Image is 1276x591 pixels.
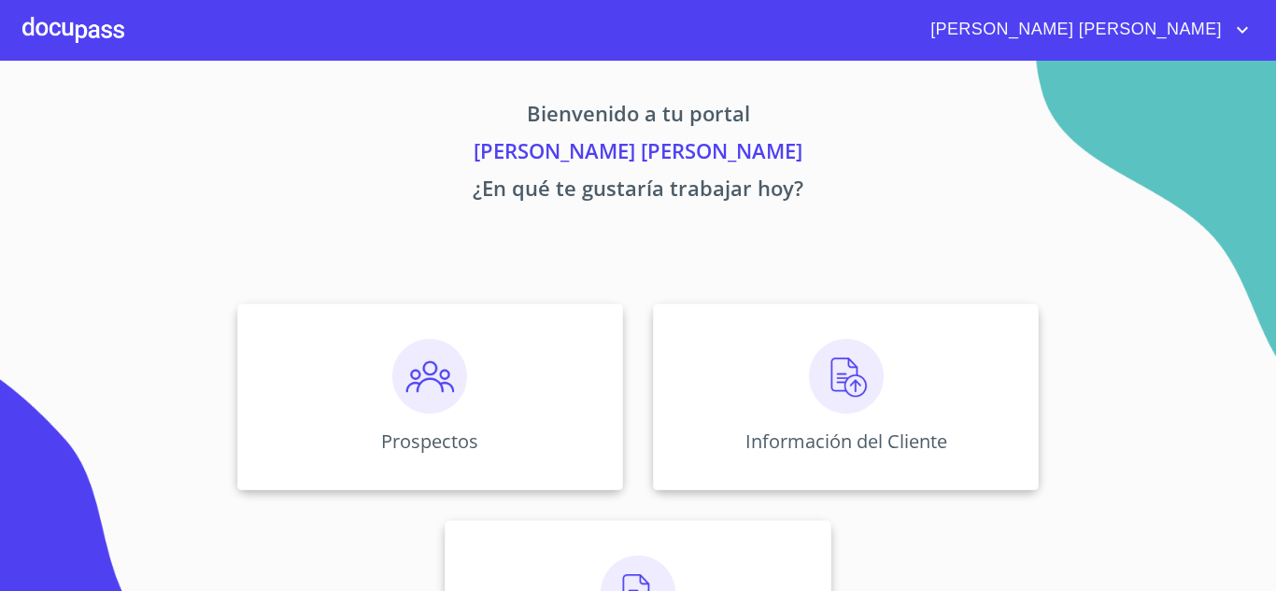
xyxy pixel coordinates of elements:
p: Bienvenido a tu portal [63,98,1213,135]
img: prospectos.png [392,339,467,414]
p: ¿En qué te gustaría trabajar hoy? [63,173,1213,210]
img: carga.png [809,339,884,414]
p: Prospectos [381,429,478,454]
p: [PERSON_NAME] [PERSON_NAME] [63,135,1213,173]
span: [PERSON_NAME] [PERSON_NAME] [916,15,1231,45]
p: Información del Cliente [745,429,947,454]
button: account of current user [916,15,1254,45]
